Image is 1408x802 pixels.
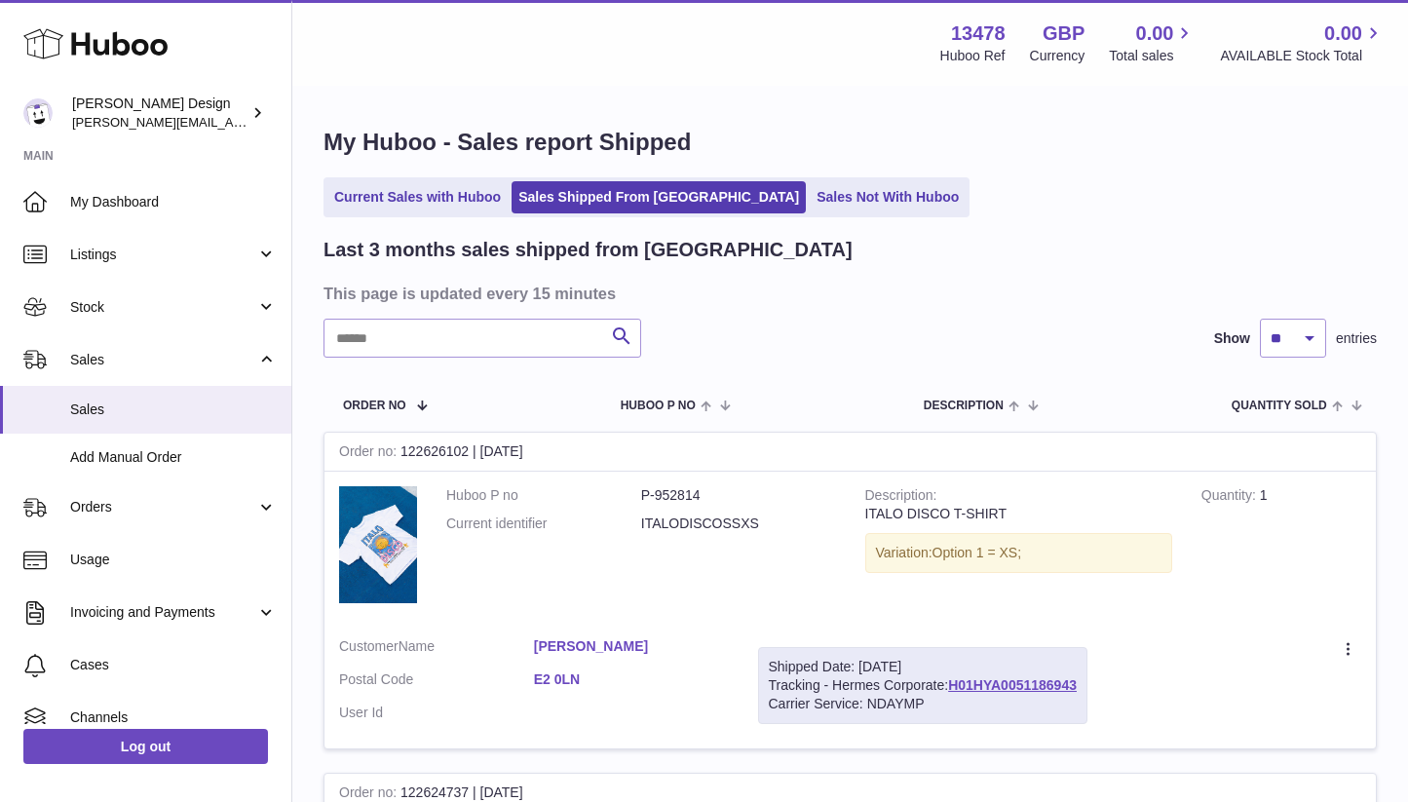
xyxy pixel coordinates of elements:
dt: Current identifier [446,515,641,533]
span: AVAILABLE Stock Total [1220,47,1385,65]
span: Orders [70,498,256,516]
span: Total sales [1109,47,1196,65]
img: madeleine.mcindoe@gmail.com [23,98,53,128]
a: Sales Shipped From [GEOGRAPHIC_DATA] [512,181,806,213]
span: Sales [70,401,277,419]
a: 0.00 Total sales [1109,20,1196,65]
strong: Quantity [1201,487,1260,508]
span: My Dashboard [70,193,277,211]
dt: Name [339,637,534,661]
span: entries [1336,329,1377,348]
span: [PERSON_NAME][EMAIL_ADDRESS][PERSON_NAME][DOMAIN_NAME] [72,114,495,130]
h2: Last 3 months sales shipped from [GEOGRAPHIC_DATA] [323,237,853,263]
strong: GBP [1043,20,1085,47]
a: Log out [23,729,268,764]
span: Add Manual Order [70,448,277,467]
strong: 13478 [951,20,1006,47]
strong: Description [865,487,937,508]
div: Carrier Service: NDAYMP [769,695,1077,713]
div: 122626102 | [DATE] [324,433,1376,472]
dt: Huboo P no [446,486,641,505]
div: Variation: [865,533,1172,573]
dt: Postal Code [339,670,534,694]
div: Shipped Date: [DATE] [769,658,1077,676]
span: Description [924,400,1004,412]
span: Sales [70,351,256,369]
div: ITALO DISCO T-SHIRT [865,505,1172,523]
dd: P-952814 [641,486,836,505]
span: Huboo P no [621,400,696,412]
span: 0.00 [1136,20,1174,47]
dt: User Id [339,704,534,722]
div: [PERSON_NAME] Design [72,95,247,132]
strong: Order no [339,443,400,464]
dd: ITALODISCOSSXS [641,515,836,533]
a: E2 0LN [534,670,729,689]
div: Huboo Ref [940,47,1006,65]
span: Listings [70,246,256,264]
span: Order No [343,400,406,412]
div: Tracking - Hermes Corporate: [758,647,1087,724]
span: Channels [70,708,277,727]
span: Cases [70,656,277,674]
span: Stock [70,298,256,317]
label: Show [1214,329,1250,348]
a: H01HYA0051186943 [948,677,1077,693]
img: 0000s_0001_FLAT_ITALODISCO_jpg.jpg [339,486,417,603]
div: Currency [1030,47,1085,65]
a: Sales Not With Huboo [810,181,966,213]
td: 1 [1187,472,1376,623]
span: Customer [339,638,399,654]
span: Usage [70,551,277,569]
a: Current Sales with Huboo [327,181,508,213]
a: [PERSON_NAME] [534,637,729,656]
h3: This page is updated every 15 minutes [323,283,1372,304]
span: Quantity Sold [1232,400,1327,412]
h1: My Huboo - Sales report Shipped [323,127,1377,158]
span: Invoicing and Payments [70,603,256,622]
a: 0.00 AVAILABLE Stock Total [1220,20,1385,65]
span: 0.00 [1324,20,1362,47]
span: Option 1 = XS; [932,545,1021,560]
